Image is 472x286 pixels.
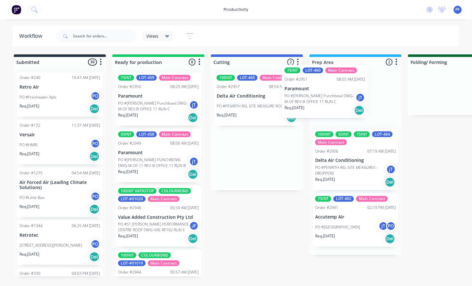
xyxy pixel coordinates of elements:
[73,30,136,43] input: Search for orders...
[456,7,460,12] span: PF
[19,32,45,40] div: Workflow
[147,33,159,39] span: Views
[220,5,252,14] div: productivity
[12,5,21,14] img: Factory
